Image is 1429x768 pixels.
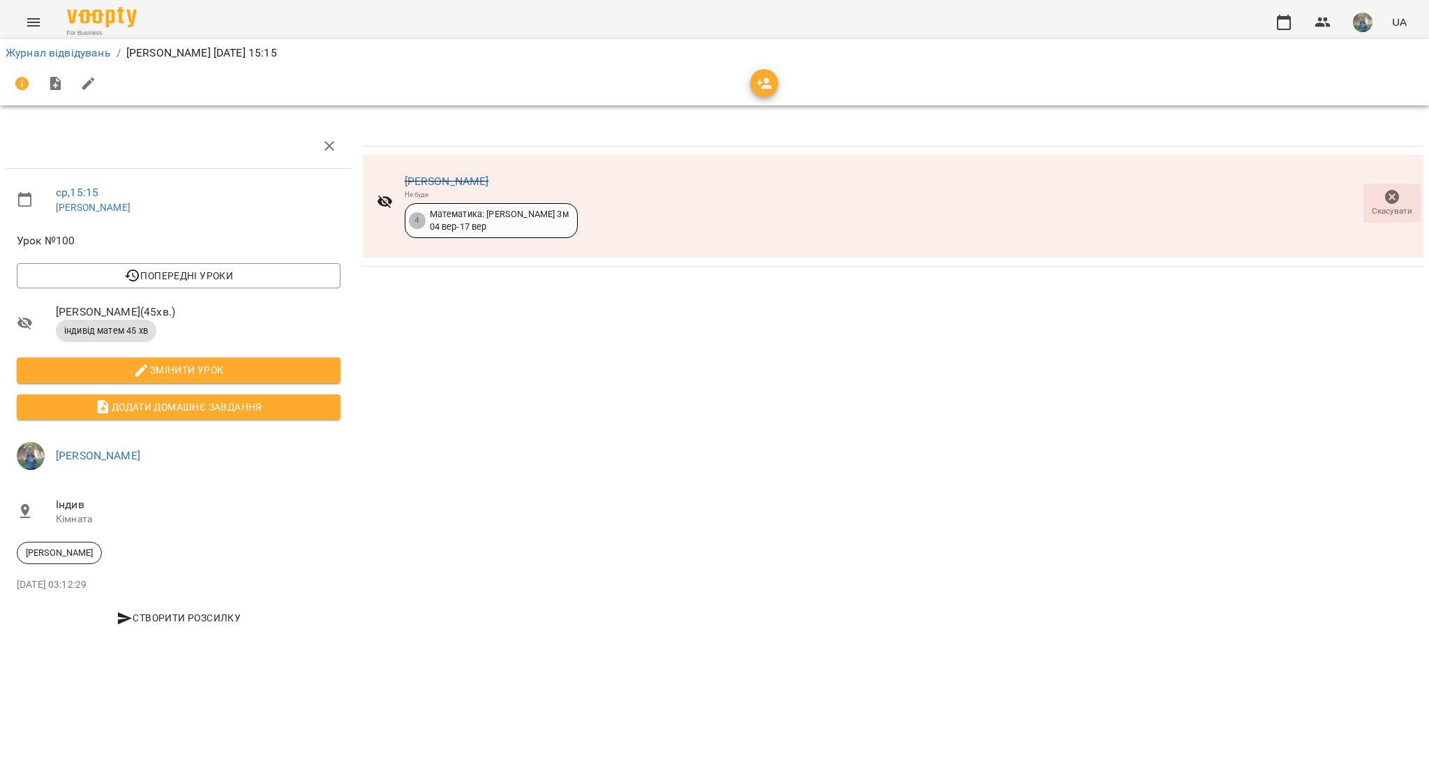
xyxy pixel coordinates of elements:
span: Індив [56,496,341,513]
p: [DATE] 03:12:29 [17,578,341,592]
div: 4 [409,212,426,229]
img: Voopty Logo [67,7,137,27]
span: Додати домашнє завдання [28,399,329,415]
img: de1e453bb906a7b44fa35c1e57b3518e.jpg [1353,13,1372,32]
span: Урок №100 [17,232,341,249]
div: Не буде [405,190,578,199]
a: [PERSON_NAME] [56,449,140,462]
button: Додати домашнє завдання [17,394,341,420]
div: Математика: [PERSON_NAME] 3м 04 вер - 17 вер [430,208,569,234]
button: UA [1386,9,1412,35]
a: [PERSON_NAME] [405,175,489,188]
a: Журнал відвідувань [6,46,111,59]
img: de1e453bb906a7b44fa35c1e57b3518e.jpg [17,442,45,470]
a: [PERSON_NAME] [56,202,130,213]
nav: breadcrumb [6,45,1423,61]
span: індивід матем 45 хв [56,325,156,337]
span: Змінити урок [28,362,329,378]
div: [PERSON_NAME] [17,542,102,564]
span: [PERSON_NAME] ( 45 хв. ) [56,304,341,320]
span: Створити розсилку [22,610,335,626]
li: / [117,45,121,61]
span: Попередні уроки [28,267,329,284]
span: For Business [67,29,137,38]
button: Menu [17,6,50,39]
button: Змінити урок [17,357,341,383]
p: [PERSON_NAME] [DATE] 15:15 [126,45,277,61]
span: Скасувати [1372,205,1412,217]
span: UA [1392,15,1407,29]
button: Попередні уроки [17,263,341,288]
a: ср , 15:15 [56,186,98,199]
button: Скасувати [1363,184,1421,223]
button: Створити розсилку [17,605,341,630]
span: [PERSON_NAME] [17,547,101,559]
p: Кімната [56,512,341,526]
